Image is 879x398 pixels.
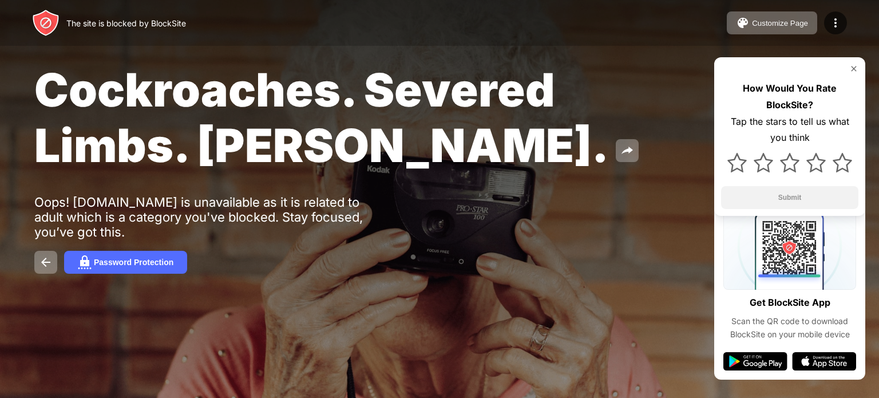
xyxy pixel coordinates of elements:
[806,153,826,172] img: star.svg
[727,11,817,34] button: Customize Page
[34,195,388,239] div: Oops! [DOMAIN_NAME] is unavailable as it is related to adult which is a category you've blocked. ...
[32,9,60,37] img: header-logo.svg
[752,19,808,27] div: Customize Page
[64,251,187,274] button: Password Protection
[849,64,858,73] img: rate-us-close.svg
[829,16,842,30] img: menu-icon.svg
[754,153,773,172] img: star.svg
[792,352,856,371] img: app-store.svg
[39,255,53,269] img: back.svg
[721,113,858,147] div: Tap the stars to tell us what you think
[620,144,634,157] img: share.svg
[727,153,747,172] img: star.svg
[736,16,750,30] img: pallet.svg
[78,255,92,269] img: password.svg
[721,80,858,113] div: How Would You Rate BlockSite?
[66,18,186,28] div: The site is blocked by BlockSite
[721,186,858,209] button: Submit
[833,153,852,172] img: star.svg
[780,153,799,172] img: star.svg
[723,352,787,371] img: google-play.svg
[34,62,609,173] span: Cockroaches. Severed Limbs. [PERSON_NAME].
[94,258,173,267] div: Password Protection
